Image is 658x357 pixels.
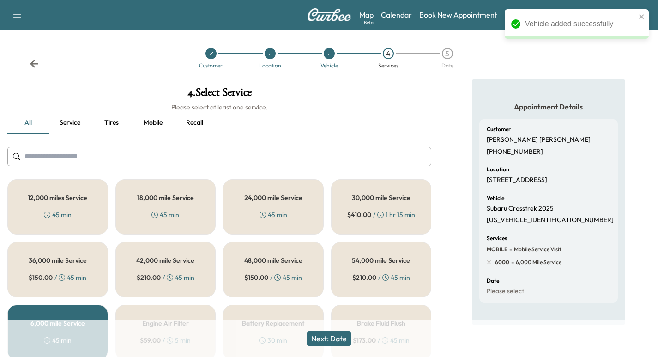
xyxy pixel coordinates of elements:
div: / 1 hr 15 min [347,210,415,219]
p: Subaru Crosstrek 2025 [487,205,554,213]
a: Book New Appointment [419,9,497,20]
a: Calendar [381,9,412,20]
div: Date [441,63,453,68]
span: $ 210.00 [137,273,161,282]
span: - [509,258,514,267]
span: MOBILE [487,246,507,253]
div: 45 min [151,210,179,219]
div: Services [378,63,398,68]
button: Mobile [132,112,174,134]
h6: Location [487,167,509,172]
div: Vehicle added successfully [525,18,636,30]
span: 6000 [495,259,509,266]
h5: 18,000 mile Service [137,194,194,201]
div: 5 [442,48,453,59]
button: all [7,112,49,134]
img: Curbee Logo [307,8,351,21]
h6: Customer [487,127,511,132]
div: Back [30,59,39,68]
div: Location [259,63,281,68]
h5: 36,000 mile Service [29,257,87,264]
h5: 12,000 miles Service [28,194,87,201]
p: [PHONE_NUMBER] [487,148,543,156]
h6: Please select at least one service. [7,103,431,112]
div: Customer [199,63,223,68]
p: Please select [487,287,524,296]
span: Mobile Service Visit [512,246,561,253]
div: 4 [383,48,394,59]
div: / 45 min [29,273,86,282]
h5: 30,000 mile Service [352,194,410,201]
div: 45 min [44,210,72,219]
h1: 4 . Select Service [7,87,431,103]
h6: Vehicle [487,195,504,201]
p: [STREET_ADDRESS] [487,176,547,184]
h6: Services [487,236,507,241]
div: / 45 min [137,273,194,282]
span: $ 410.00 [347,210,371,219]
h5: 48,000 mile Service [244,257,302,264]
span: - [507,245,512,254]
h5: 54,000 mile Service [352,257,410,264]
button: close [639,13,645,20]
h5: 24,000 mile Service [244,194,302,201]
span: $ 210.00 [352,273,376,282]
div: Beta [364,19,374,26]
span: 6,000 mile Service [514,259,561,266]
button: Tires [91,112,132,134]
span: $ 150.00 [29,273,53,282]
button: Next: Date [307,331,351,346]
div: / 45 min [352,273,410,282]
span: $ 150.00 [244,273,268,282]
h6: Date [487,278,499,284]
button: Recall [174,112,215,134]
button: Service [49,112,91,134]
a: MapBeta [359,9,374,20]
div: / 45 min [244,273,302,282]
p: [US_VEHICLE_IDENTIFICATION_NUMBER] [487,216,614,224]
h5: 42,000 mile Service [136,257,194,264]
div: 45 min [260,210,287,219]
div: Vehicle [320,63,338,68]
p: [PERSON_NAME] [PERSON_NAME] [487,136,591,144]
div: basic tabs example [7,112,431,134]
h5: Appointment Details [479,102,618,112]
